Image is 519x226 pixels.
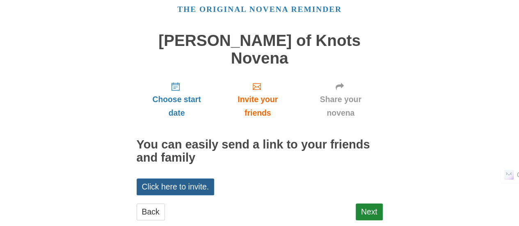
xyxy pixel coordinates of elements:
a: Next [356,203,383,220]
span: Choose start date [145,93,209,120]
a: The original novena reminder [177,5,342,14]
a: Back [137,203,165,220]
a: Click here to invite. [137,178,215,195]
span: Share your novena [307,93,375,120]
a: Choose start date [137,75,217,124]
span: Invite your friends [225,93,290,120]
a: Invite your friends [217,75,298,124]
h1: [PERSON_NAME] of Knots Novena [137,32,383,67]
h2: You can easily send a link to your friends and family [137,138,383,164]
a: Share your novena [299,75,383,124]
